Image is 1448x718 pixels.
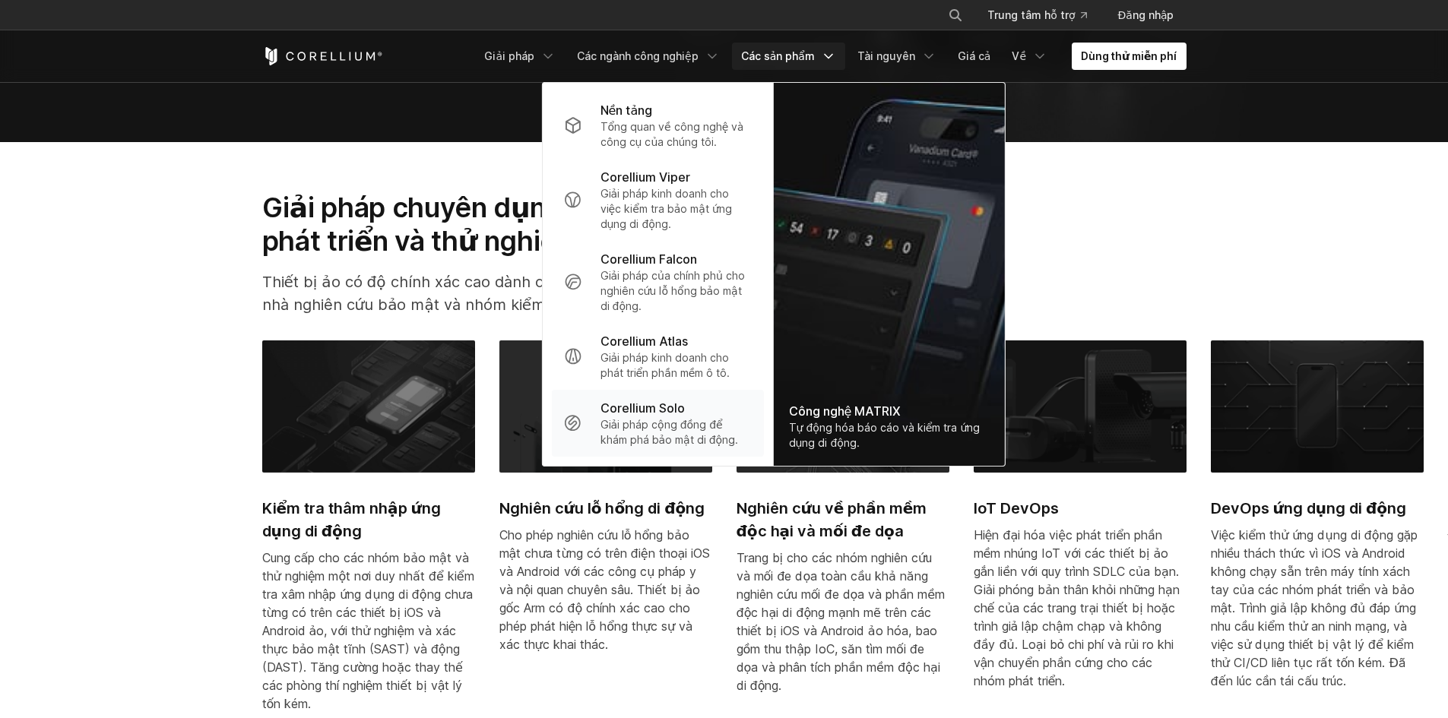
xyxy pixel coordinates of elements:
[974,340,1187,473] img: IoT DevOps
[600,400,685,416] font: Corellium Solo
[552,92,764,159] a: Nền tảng Tổng quan về công nghệ và công cụ của chúng tôi.
[1117,8,1174,21] font: Đăng nhập
[1211,527,1418,688] font: Việc kiểm thử ứng dụng di động gặp nhiều thách thức vì iOS và Android không chạy sẵn trên máy tín...
[1012,49,1026,62] font: Về
[262,550,474,711] font: Cung cấp cho các nhóm bảo mật và thử nghiệm một nơi duy nhất để kiểm tra xâm nhập ứng dụng di độn...
[1211,499,1407,517] font: DevOps ứng dụng di động
[600,351,730,379] font: Giải pháp kinh doanh cho phát triển phần mềm ô tô.
[600,187,732,230] font: Giải pháp kinh doanh cho việc kiểm tra bảo mật ứng dụng di động.
[600,103,653,118] font: Nền tảng
[262,47,383,65] a: Trang chủ Corellium
[600,251,697,267] font: Corellium Falcon
[857,49,915,62] font: Tài nguyên
[499,340,712,473] img: Nghiên cứu lỗ hổng di động
[499,499,705,517] font: Nghiên cứu lỗ hổng di động
[737,499,927,540] font: Nghiên cứu về phần mềm độc hại và mối đe dọa
[987,8,1075,21] font: Trung tâm hỗ trợ
[741,49,815,62] font: Các sản phẩm
[974,527,1180,688] font: Hiện đại hóa việc phát triển phần mềm nhúng IoT với các thiết bị ảo gắn liền với quy trình SDLC c...
[552,159,764,241] a: Corellium Viper Giải pháp kinh doanh cho việc kiểm tra bảo mật ứng dụng di động.
[600,334,688,349] font: Corellium Atlas
[789,403,901,419] font: Công nghệ MATRIX
[1211,340,1424,473] img: DevOps ứng dụng di động
[552,323,764,390] a: Corellium Atlas Giải pháp kinh doanh cho phát triển phần mềm ô tô.
[262,340,475,473] img: Kiểm tra thâm nhập ứng dụng di động
[958,49,991,62] font: Giá cả
[774,83,1005,466] a: Công nghệ MATRIX Tự động hóa báo cáo và kiểm tra ứng dụng di động.
[499,527,711,652] font: Cho phép nghiên cứu lỗ hổng bảo mật chưa từng có trên điện thoại iOS và Android với các công cụ p...
[262,499,441,540] font: Kiểm tra thâm nhập ứng dụng di động
[499,340,712,672] a: Nghiên cứu lỗ hổng di động Nghiên cứu lỗ hổng di động Cho phép nghiên cứu lỗ hổng bảo mật chưa từ...
[577,49,699,62] font: Các ngành công nghiệp
[974,499,1059,517] font: IoT DevOps
[262,273,756,314] font: Thiết bị ảo có độ chính xác cao dành cho nhà phát triển phần mềm, nhà nghiên cứu bảo mật và nhóm ...
[600,418,739,446] font: Giải pháp cộng đồng để khám phá bảo mật di động.
[552,390,764,457] a: Corellium Solo Giải pháp cộng đồng để khám phá bảo mật di động.
[475,43,1186,70] div: Menu điều hướng
[737,340,949,713] a: Nghiên cứu về phần mềm độc hại và mối đe dọa Nghiên cứu về phần mềm độc hại và mối đe dọa Trang b...
[1081,49,1177,62] font: Dùng thử miễn phí
[930,2,1186,29] div: Menu điều hướng
[552,241,764,323] a: Corellium Falcon Giải pháp của chính phủ cho nghiên cứu lỗ hổng bảo mật di động.
[262,191,778,258] font: Giải pháp chuyên dụng cho nghiên cứu, phát triển và thử nghiệm.
[942,2,969,29] button: Tìm kiếm
[600,169,690,185] font: Corellium Viper
[774,83,1005,466] img: Ma trận_WebNav_1x
[737,550,946,693] font: Trang bị cho các nhóm nghiên cứu và mối đe dọa toàn cầu khả năng nghiên cứu mối đe dọa và phần mề...
[484,49,534,62] font: Giải pháp
[974,340,1187,708] a: IoT DevOps IoT DevOps Hiện đại hóa việc phát triển phần mềm nhúng IoT với các thiết bị ảo gắn liề...
[789,421,981,449] font: Tự động hóa báo cáo và kiểm tra ứng dụng di động.
[600,120,744,148] font: Tổng quan về công nghệ và công cụ của chúng tôi.
[600,269,745,312] font: Giải pháp của chính phủ cho nghiên cứu lỗ hổng bảo mật di động.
